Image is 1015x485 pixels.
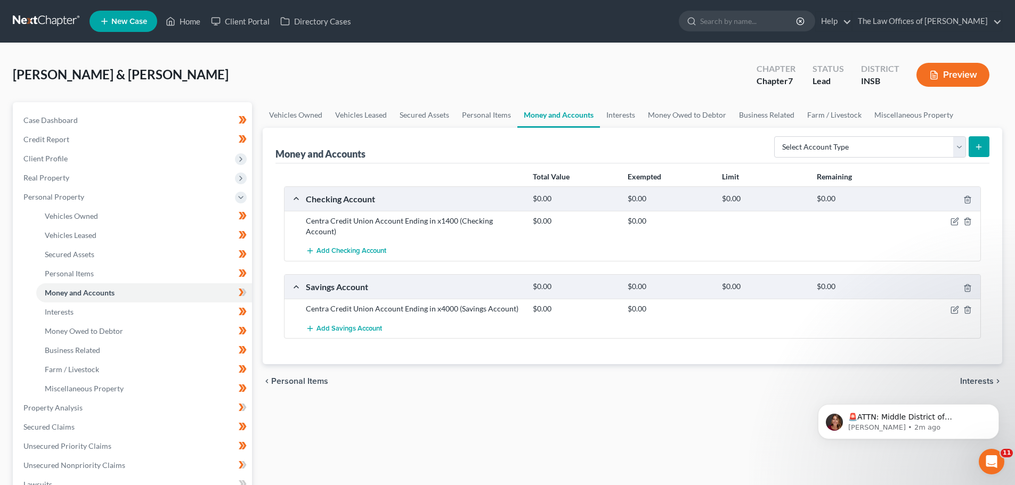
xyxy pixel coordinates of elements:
[868,102,960,128] a: Miscellaneous Property
[527,216,622,226] div: $0.00
[817,172,852,181] strong: Remaining
[733,102,801,128] a: Business Related
[23,441,111,450] span: Unsecured Priority Claims
[23,154,68,163] span: Client Profile
[15,398,252,417] a: Property Analysis
[263,377,328,385] button: chevron_left Personal Items
[527,303,622,314] div: $0.00
[960,377,1002,385] button: Interests chevron_right
[36,302,252,322] a: Interests
[301,193,527,204] div: Checking Account
[1001,449,1013,457] span: 11
[622,303,717,314] div: $0.00
[45,346,100,355] span: Business Related
[263,377,271,385] i: chevron_left
[788,76,793,86] span: 7
[36,341,252,360] a: Business Related
[960,377,994,385] span: Interests
[23,461,125,470] span: Unsecured Nonpriority Claims
[757,63,795,75] div: Chapter
[36,207,252,226] a: Vehicles Owned
[23,116,78,125] span: Case Dashboard
[622,216,717,226] div: $0.00
[456,102,517,128] a: Personal Items
[622,194,717,204] div: $0.00
[23,135,69,144] span: Credit Report
[13,67,229,82] span: [PERSON_NAME] & [PERSON_NAME]
[206,12,275,31] a: Client Portal
[816,12,851,31] a: Help
[36,226,252,245] a: Vehicles Leased
[717,194,811,204] div: $0.00
[622,282,717,292] div: $0.00
[306,318,382,338] button: Add Savings Account
[23,173,69,182] span: Real Property
[757,75,795,87] div: Chapter
[811,282,906,292] div: $0.00
[36,379,252,398] a: Miscellaneous Property
[628,172,661,181] strong: Exempted
[517,102,600,128] a: Money and Accounts
[852,12,1002,31] a: The Law Offices of [PERSON_NAME]
[275,147,366,160] div: Money and Accounts
[802,382,1015,456] iframe: Intercom notifications message
[301,216,527,237] div: Centra Credit Union Account Ending in x1400 (Checking Account)
[15,437,252,456] a: Unsecured Priority Claims
[801,102,868,128] a: Farm / Livestock
[316,324,382,333] span: Add Savings Account
[861,75,899,87] div: INSB
[393,102,456,128] a: Secured Assets
[329,102,393,128] a: Vehicles Leased
[23,422,75,431] span: Secured Claims
[111,18,147,26] span: New Case
[45,384,124,393] span: Miscellaneous Property
[813,75,844,87] div: Lead
[700,11,798,31] input: Search by name...
[861,63,899,75] div: District
[263,102,329,128] a: Vehicles Owned
[36,283,252,302] a: Money and Accounts
[533,172,570,181] strong: Total Value
[36,264,252,283] a: Personal Items
[316,247,386,256] span: Add Checking Account
[306,241,386,261] button: Add Checking Account
[301,281,527,292] div: Savings Account
[15,130,252,149] a: Credit Report
[717,282,811,292] div: $0.00
[811,194,906,204] div: $0.00
[722,172,739,181] strong: Limit
[23,403,83,412] span: Property Analysis
[979,449,1004,474] iframe: Intercom live chat
[45,326,123,335] span: Money Owed to Debtor
[15,417,252,437] a: Secured Claims
[527,282,622,292] div: $0.00
[45,231,96,240] span: Vehicles Leased
[36,245,252,264] a: Secured Assets
[45,288,115,297] span: Money and Accounts
[813,63,844,75] div: Status
[45,365,99,374] span: Farm / Livestock
[916,63,989,87] button: Preview
[275,12,356,31] a: Directory Cases
[271,377,328,385] span: Personal Items
[15,111,252,130] a: Case Dashboard
[45,250,94,259] span: Secured Assets
[301,303,527,314] div: Centra Credit Union Account Ending in x4000 (Savings Account)
[642,102,733,128] a: Money Owed to Debtor
[160,12,206,31] a: Home
[45,269,94,278] span: Personal Items
[600,102,642,128] a: Interests
[23,192,84,201] span: Personal Property
[15,456,252,475] a: Unsecured Nonpriority Claims
[45,211,98,220] span: Vehicles Owned
[36,322,252,341] a: Money Owed to Debtor
[36,360,252,379] a: Farm / Livestock
[527,194,622,204] div: $0.00
[994,377,1002,385] i: chevron_right
[45,307,74,316] span: Interests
